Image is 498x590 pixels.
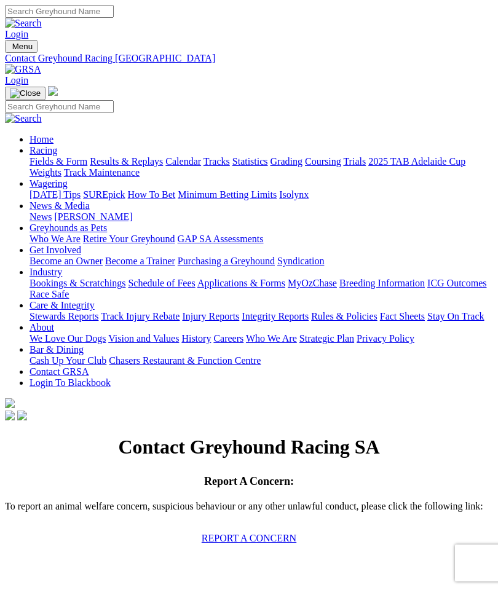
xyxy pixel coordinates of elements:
[30,333,493,344] div: About
[5,40,38,53] button: Toggle navigation
[5,53,493,64] a: Contact Greyhound Racing [GEOGRAPHIC_DATA]
[30,355,106,366] a: Cash Up Your Club
[101,311,180,321] a: Track Injury Rebate
[83,234,175,244] a: Retire Your Greyhound
[30,234,493,245] div: Greyhounds as Pets
[54,211,132,222] a: [PERSON_NAME]
[30,278,125,288] a: Bookings & Scratchings
[30,145,57,155] a: Racing
[343,156,366,167] a: Trials
[30,234,81,244] a: Who We Are
[30,377,111,388] a: Login To Blackbook
[182,311,239,321] a: Injury Reports
[30,278,493,300] div: Industry
[30,189,493,200] div: Wagering
[288,278,337,288] a: MyOzChase
[30,256,493,267] div: Get Involved
[90,156,163,167] a: Results & Replays
[12,42,33,51] span: Menu
[178,189,277,200] a: Minimum Betting Limits
[181,333,211,344] a: History
[30,156,493,178] div: Racing
[5,64,41,75] img: GRSA
[339,278,425,288] a: Breeding Information
[30,189,81,200] a: [DATE] Tips
[368,156,465,167] a: 2025 TAB Adelaide Cup
[30,311,493,322] div: Care & Integrity
[204,156,230,167] a: Tracks
[30,200,90,211] a: News & Media
[30,134,53,144] a: Home
[204,475,294,487] span: Report A Concern:
[30,300,95,310] a: Care & Integrity
[109,355,261,366] a: Chasers Restaurant & Function Centre
[30,167,61,178] a: Weights
[30,178,68,189] a: Wagering
[271,156,302,167] a: Grading
[427,278,486,288] a: ICG Outcomes
[232,156,268,167] a: Statistics
[197,278,285,288] a: Applications & Forms
[83,189,125,200] a: SUREpick
[5,436,493,458] h1: Contact Greyhound Racing SA
[279,189,309,200] a: Isolynx
[213,333,243,344] a: Careers
[165,156,201,167] a: Calendar
[30,366,89,377] a: Contact GRSA
[30,245,81,255] a: Get Involved
[178,234,264,244] a: GAP SA Assessments
[17,411,27,420] img: twitter.svg
[30,211,52,222] a: News
[299,333,354,344] a: Strategic Plan
[30,344,84,355] a: Bar & Dining
[105,256,175,266] a: Become a Trainer
[277,256,324,266] a: Syndication
[30,311,98,321] a: Stewards Reports
[5,398,15,408] img: logo-grsa-white.png
[30,333,106,344] a: We Love Our Dogs
[311,311,377,321] a: Rules & Policies
[64,167,140,178] a: Track Maintenance
[427,311,484,321] a: Stay On Track
[30,267,62,277] a: Industry
[30,256,103,266] a: Become an Owner
[5,411,15,420] img: facebook.svg
[30,289,69,299] a: Race Safe
[30,222,107,233] a: Greyhounds as Pets
[128,278,195,288] a: Schedule of Fees
[5,75,28,85] a: Login
[30,355,493,366] div: Bar & Dining
[48,86,58,96] img: logo-grsa-white.png
[128,189,176,200] a: How To Bet
[30,322,54,332] a: About
[5,501,493,523] p: To report an animal welfare concern, suspicious behaviour or any other unlawful conduct, please c...
[357,333,414,344] a: Privacy Policy
[5,100,114,113] input: Search
[246,333,297,344] a: Who We Are
[178,256,275,266] a: Purchasing a Greyhound
[5,29,28,39] a: Login
[305,156,341,167] a: Coursing
[5,5,114,18] input: Search
[242,311,309,321] a: Integrity Reports
[30,211,493,222] div: News & Media
[5,18,42,29] img: Search
[380,311,425,321] a: Fact Sheets
[30,156,87,167] a: Fields & Form
[202,533,296,543] a: REPORT A CONCERN
[5,87,45,100] button: Toggle navigation
[10,88,41,98] img: Close
[5,113,42,124] img: Search
[108,333,179,344] a: Vision and Values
